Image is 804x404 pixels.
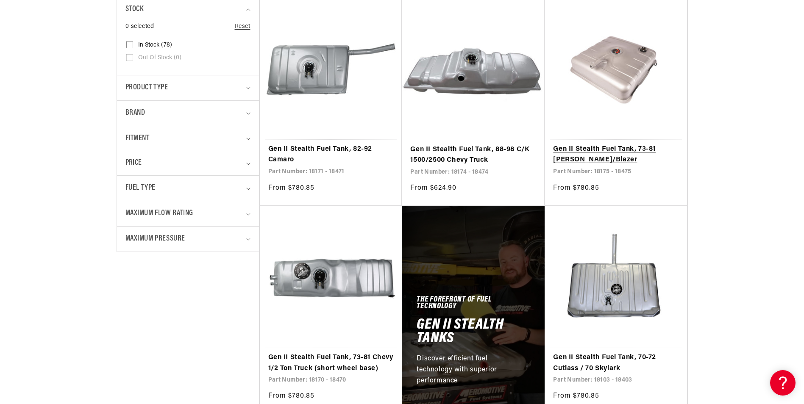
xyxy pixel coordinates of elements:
a: Gen II Stealth Fuel Tank, 82-92 Camaro [268,144,394,166]
span: Out of stock (0) [138,54,181,62]
span: Fuel Type [125,182,156,194]
span: Maximum Flow Rating [125,208,193,220]
summary: Brand (0 selected) [125,101,250,126]
span: Maximum Pressure [125,233,186,245]
p: Discover efficient fuel technology with superior performance [417,354,520,386]
summary: Maximum Flow Rating (0 selected) [125,201,250,226]
a: Gen II Stealth Fuel Tank, 70-72 Cutlass / 70 Skylark [553,352,679,374]
summary: Fuel Type (0 selected) [125,176,250,201]
summary: Fitment (0 selected) [125,126,250,151]
span: Stock [125,3,144,16]
summary: Product type (0 selected) [125,75,250,100]
a: Gen II Stealth Fuel Tank, 73-81 [PERSON_NAME]/Blazer [553,144,679,166]
summary: Maximum Pressure (0 selected) [125,227,250,252]
span: Fitment [125,133,150,145]
span: Brand [125,107,145,119]
a: Gen II Stealth Fuel Tank, 88-98 C/K 1500/2500 Chevy Truck [410,144,536,166]
span: Product type [125,82,168,94]
a: Reset [235,22,250,31]
span: In stock (78) [138,42,172,49]
h5: The forefront of fuel technology [417,297,530,310]
span: Price [125,158,142,169]
span: 0 selected [125,22,154,31]
h2: Gen II Stealth Tanks [417,318,530,345]
a: Gen II Stealth Fuel Tank, 73-81 Chevy 1/2 Ton Truck (short wheel base) [268,352,394,374]
summary: Price [125,151,250,175]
